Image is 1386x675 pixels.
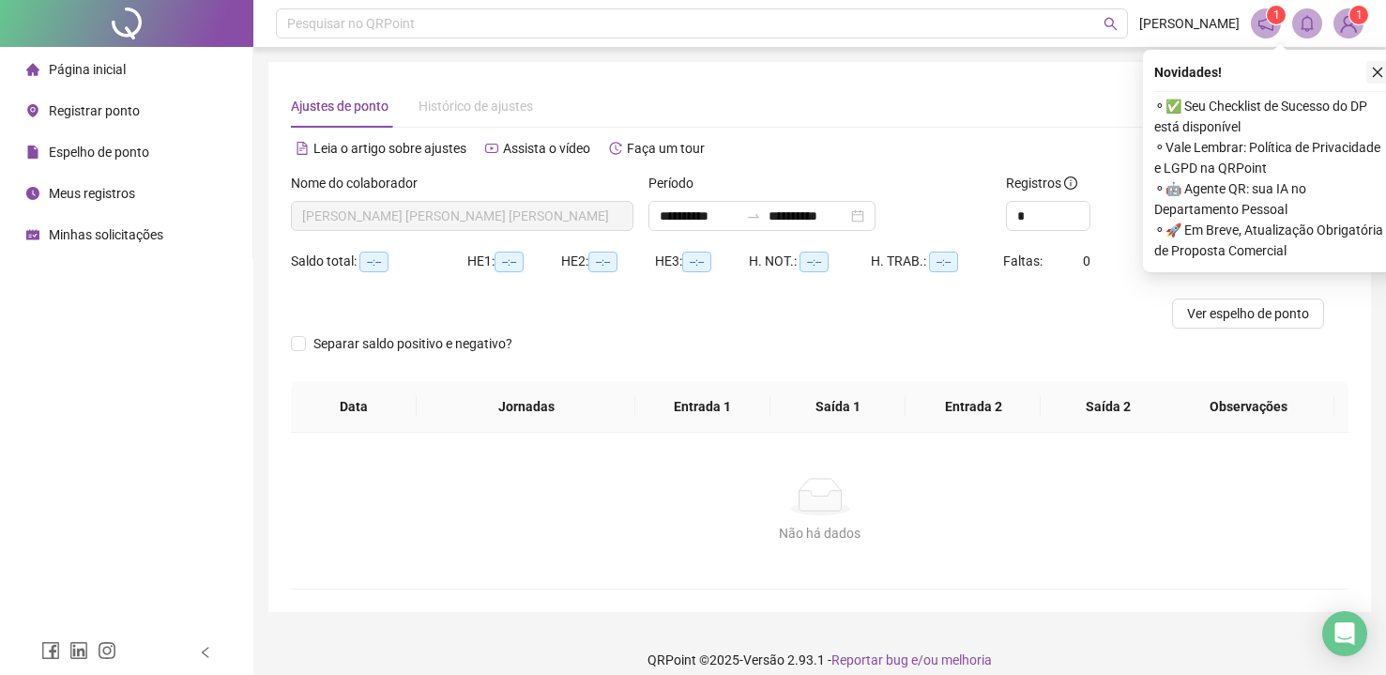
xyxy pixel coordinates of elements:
span: bell [1299,15,1316,32]
span: close [1371,66,1384,79]
div: HE 1: [467,251,561,272]
div: Open Intercom Messenger [1322,611,1367,656]
span: environment [26,104,39,117]
label: Nome do colaborador [291,173,430,193]
span: left [199,646,212,659]
th: Data [291,381,417,433]
th: Entrada 1 [635,381,770,433]
span: [PERSON_NAME] [1139,13,1240,34]
sup: 1 [1267,6,1286,24]
span: clock-circle [26,187,39,200]
div: Saldo total: [291,251,467,272]
span: --:-- [800,252,829,272]
span: Leia o artigo sobre ajustes [313,141,466,156]
sup: Atualize o seu contato no menu Meus Dados [1349,6,1368,24]
span: info-circle [1064,176,1077,190]
div: H. NOT.: [749,251,871,272]
span: search [1104,17,1118,31]
span: 1 [1356,8,1363,22]
span: Registrar ponto [49,103,140,118]
th: Jornadas [417,381,634,433]
th: Observações [1163,381,1334,433]
span: to [746,208,761,223]
span: 1 [1273,8,1280,22]
button: Ver espelho de ponto [1172,299,1324,329]
span: --:-- [682,252,711,272]
span: Assista o vídeo [503,141,590,156]
span: linkedin [69,641,88,660]
span: Faltas: [1003,253,1045,268]
span: instagram [98,641,116,660]
span: Minhas solicitações [49,227,163,242]
span: Meus registros [49,186,135,201]
div: H. TRAB.: [871,251,1003,272]
label: Período [648,173,706,193]
span: --:-- [588,252,617,272]
span: Separar saldo positivo e negativo? [306,333,520,354]
div: HE 2: [561,251,655,272]
span: Ver espelho de ponto [1187,303,1309,324]
span: file [26,146,39,159]
span: Versão [743,652,784,667]
span: schedule [26,228,39,241]
span: Registros [1006,173,1077,193]
span: notification [1257,15,1274,32]
span: file-text [296,142,309,155]
span: Faça um tour [627,141,705,156]
span: Observações [1178,396,1319,417]
span: --:-- [359,252,388,272]
span: youtube [485,142,498,155]
span: --:-- [495,252,524,272]
th: Saída 1 [770,381,906,433]
th: Entrada 2 [906,381,1041,433]
div: Não há dados [313,523,1326,544]
span: Novidades ! [1154,62,1222,83]
span: ANA RITA MOREIRA RODRIGUES DA SILVA [302,202,622,230]
span: Página inicial [49,62,126,77]
span: facebook [41,641,60,660]
th: Saída 2 [1041,381,1176,433]
span: Ajustes de ponto [291,99,388,114]
span: swap-right [746,208,761,223]
span: home [26,63,39,76]
span: history [609,142,622,155]
div: HE 3: [655,251,749,272]
span: Espelho de ponto [49,145,149,160]
span: 0 [1083,253,1090,268]
span: --:-- [929,252,958,272]
span: Histórico de ajustes [419,99,533,114]
span: Reportar bug e/ou melhoria [831,652,992,667]
img: 65832 [1334,9,1363,38]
